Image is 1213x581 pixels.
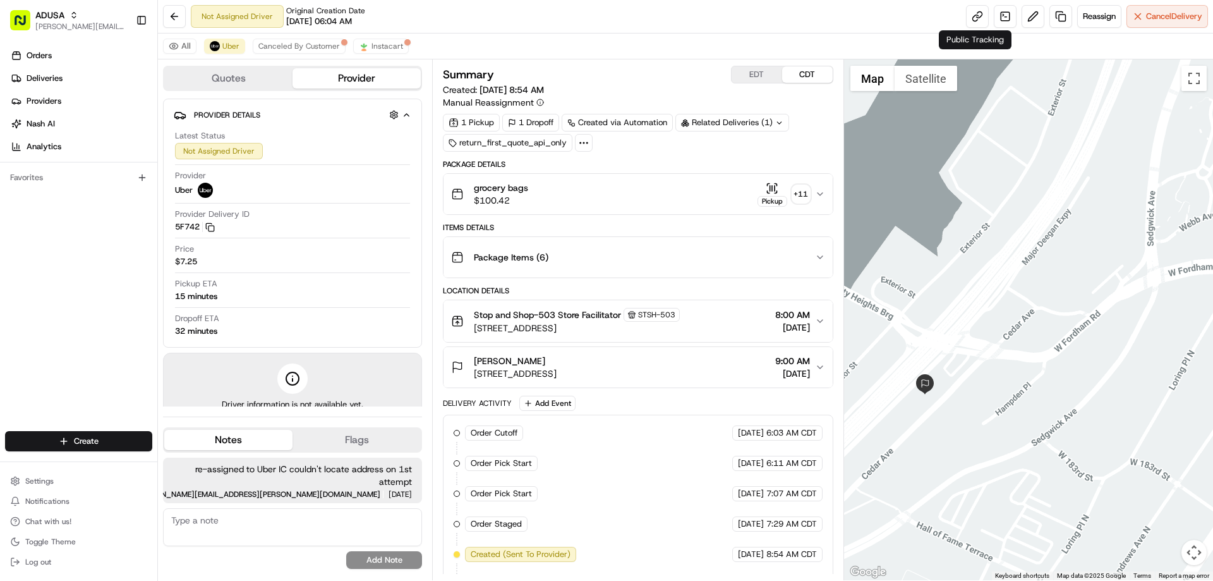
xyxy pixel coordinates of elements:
button: Pickup+11 [757,182,810,207]
button: CDT [782,66,833,83]
div: Package Details [443,159,833,169]
span: Manual Reassignment [443,96,534,109]
button: Quotes [164,68,293,89]
div: 1 Dropoff [502,114,559,131]
span: Dropoff ETA [175,313,219,324]
button: Show satellite imagery [895,66,957,91]
span: Providers [27,95,61,107]
span: [DATE] [775,367,810,380]
span: grocery bags [474,181,528,194]
div: Favorites [5,168,152,188]
a: Analytics [5,137,157,157]
span: [DATE] [738,518,764,530]
button: [PERSON_NAME][STREET_ADDRESS]9:00 AM[DATE] [444,347,832,388]
span: Orders [27,50,52,61]
button: Log out [5,553,152,571]
button: Toggle fullscreen view [1181,66,1207,91]
span: Original Creation Date [286,6,365,16]
span: Chat with us! [25,517,71,527]
span: [PERSON_NAME] [474,355,545,367]
span: Reassign [1083,11,1116,22]
span: Order Pick Start [471,458,532,469]
span: Create [74,436,99,447]
span: [STREET_ADDRESS] [474,367,557,380]
span: Price [175,243,194,255]
span: Uber [222,41,239,51]
span: Uber [175,185,193,196]
button: Provider [293,68,421,89]
button: [PERSON_NAME][EMAIL_ADDRESS][PERSON_NAME][DOMAIN_NAME] [35,21,126,32]
button: Provider Details [174,104,411,125]
button: Flags [293,430,421,450]
button: Instacart [353,39,409,54]
button: EDT [732,66,782,83]
span: Cancel Delivery [1146,11,1202,22]
button: Chat with us! [5,513,152,530]
span: Order Pick Start [471,488,532,499]
span: re-assigned to Uber IC couldn't locate address on 1st attempt [173,463,412,488]
span: 9:00 AM [775,355,810,367]
span: [PERSON_NAME][EMAIL_ADDRESS][PERSON_NAME][DOMAIN_NAME] [135,491,380,498]
span: Provider [175,170,206,181]
span: Driver information is not available yet. [222,399,363,410]
span: [DATE] [738,488,764,499]
button: Canceled By Customer [253,39,346,54]
span: [DATE] 8:54 AM [480,84,544,95]
img: profile_uber_ahold_partner.png [198,183,213,198]
span: [DATE] [775,321,810,334]
div: Public Tracking [939,30,1011,49]
div: 32 minutes [175,326,217,337]
div: + 11 [792,185,810,203]
img: profile_instacart_ahold_partner.png [359,41,369,51]
a: Report a map error [1159,572,1209,579]
div: 2 [915,374,935,394]
button: Package Items (6) [444,237,832,278]
span: $7.25 [175,256,197,267]
span: Created (Sent To Provider) [471,549,570,560]
div: Location Details [443,286,833,296]
span: Log out [25,557,51,567]
span: Package Items ( 6 ) [474,251,548,264]
span: Instacart [371,41,403,51]
button: Settings [5,472,152,490]
span: Latest Status [175,130,225,142]
span: Settings [25,476,54,486]
div: 1 Pickup [443,114,500,131]
button: Notifications [5,492,152,510]
button: grocery bags$100.42Pickup+11 [444,174,832,214]
span: 6:11 AM CDT [766,458,817,469]
span: Provider Delivery ID [175,209,250,220]
button: Uber [204,39,245,54]
button: Pickup [757,182,787,207]
a: Open this area in Google Maps (opens a new window) [847,564,889,580]
button: ADUSA [35,9,64,21]
button: All [163,39,196,54]
span: [DATE] [738,549,764,560]
span: Pickup ETA [175,278,217,290]
a: Created via Automation [562,114,673,131]
span: Order Cutoff [471,427,517,439]
button: Create [5,431,152,451]
a: Orders [5,46,157,66]
span: Canceled By Customer [258,41,340,51]
span: Nash AI [27,118,55,130]
div: Related Deliveries (1) [675,114,789,131]
button: Map camera controls [1181,540,1207,565]
div: return_first_quote_api_only [443,134,572,152]
span: Order Staged [471,518,522,530]
button: Show street map [850,66,895,91]
a: Terms (opens in new tab) [1133,572,1151,579]
img: profile_uber_ahold_partner.png [210,41,220,51]
button: ADUSA[PERSON_NAME][EMAIL_ADDRESS][PERSON_NAME][DOMAIN_NAME] [5,5,131,35]
span: Map data ©2025 Google [1057,572,1126,579]
button: Add Event [519,396,576,411]
div: Pickup [757,196,787,207]
span: Stop and Shop-503 Store Facilitator [474,309,621,321]
button: Toggle Theme [5,533,152,551]
button: 5F742 [175,221,215,233]
span: 6:03 AM CDT [766,427,817,439]
span: [DATE] 06:04 AM [286,16,352,27]
span: $100.42 [474,194,528,207]
span: Analytics [27,141,61,152]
